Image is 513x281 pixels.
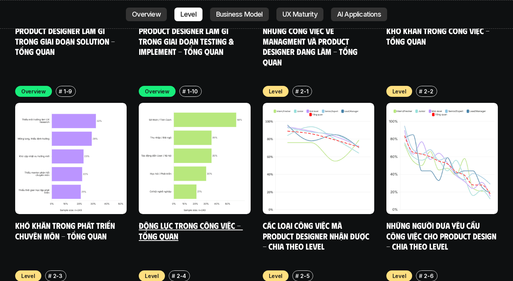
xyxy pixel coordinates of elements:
p: Overview [132,11,161,18]
a: Động lực trong công việc - Tổng quan [139,220,243,241]
a: Business Model [210,8,269,21]
a: Khó khăn trong phát triển chuyên môn - Tổng quan [15,220,117,241]
h6: # [295,273,299,279]
h6: # [182,88,186,94]
a: Các loại công việc mà Product Designer nhận được - Chia theo Level [263,220,371,251]
p: Level [269,272,283,280]
h6: # [295,88,299,94]
p: Business Model [216,11,263,18]
a: Product Designer làm gì trong giai đoạn Testing & Implement - Tổng quan [139,25,235,56]
p: AI Applications [337,11,381,18]
p: 2-4 [177,272,186,280]
h6: # [419,273,422,279]
h6: # [59,88,62,94]
a: Những người đưa yêu cầu công việc cho Product Design - Chia theo Level [386,220,498,251]
p: 2-1 [300,87,308,95]
p: 2-6 [424,272,433,280]
a: Những công việc về Managment và Product Designer đang làm - Tổng quan [263,25,359,67]
p: Overview [145,87,169,95]
p: 1-9 [64,87,72,95]
p: UX Maturity [282,11,317,18]
p: Overview [21,87,46,95]
a: Overview [126,8,167,21]
p: 1-10 [187,87,198,95]
h6: # [419,88,422,94]
p: Level [392,87,406,95]
p: Level [392,272,406,280]
p: Level [180,11,196,18]
p: 2-5 [300,272,309,280]
p: Level [269,87,283,95]
p: 2-3 [53,272,63,280]
a: AI Applications [331,8,387,21]
a: Khó khăn trong công việc - Tổng quan [386,25,491,46]
a: Level [174,8,202,21]
a: Product Designer làm gì trong giai đoạn Solution - Tổng quan [15,25,117,56]
h6: # [48,273,52,279]
a: UX Maturity [276,8,323,21]
p: 2-2 [424,87,433,95]
p: Level [145,272,159,280]
p: Level [21,272,35,280]
h6: # [172,273,175,279]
